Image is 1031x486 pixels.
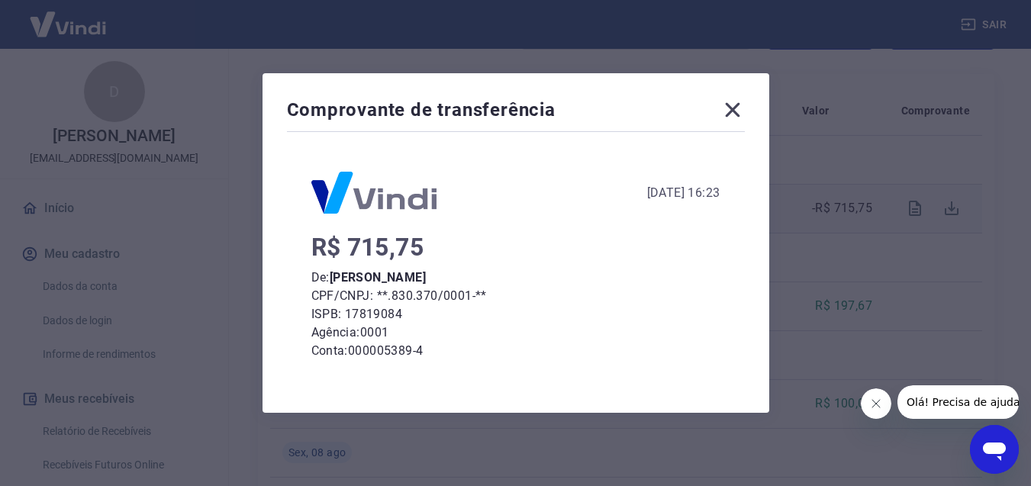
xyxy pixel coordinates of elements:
[311,172,437,214] img: Logo
[897,385,1019,419] iframe: Mensagem da empresa
[311,305,720,323] p: ISPB: 17819084
[311,233,424,262] span: R$ 715,75
[861,388,891,419] iframe: Fechar mensagem
[311,269,720,287] p: De:
[330,270,426,285] b: [PERSON_NAME]
[311,323,720,342] p: Agência: 0001
[970,425,1019,474] iframe: Botão para abrir a janela de mensagens
[287,98,745,128] div: Comprovante de transferência
[9,11,128,23] span: Olá! Precisa de ajuda?
[647,184,720,202] div: [DATE] 16:23
[311,342,720,360] p: Conta: 000005389-4
[311,287,720,305] p: CPF/CNPJ: **.830.370/0001-**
